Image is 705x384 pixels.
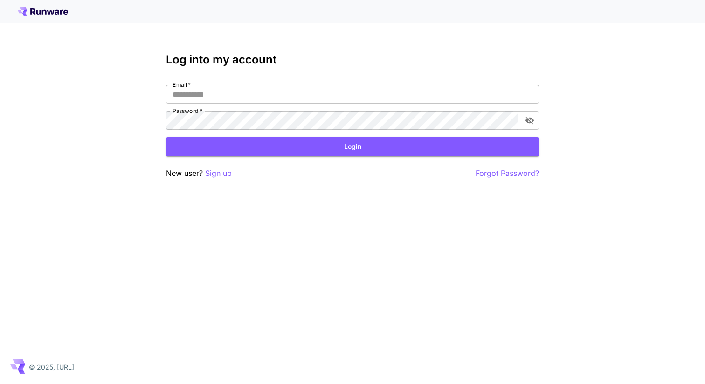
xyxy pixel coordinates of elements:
[29,362,74,372] p: © 2025, [URL]
[166,137,539,156] button: Login
[476,168,539,179] button: Forgot Password?
[173,81,191,89] label: Email
[166,168,232,179] p: New user?
[205,168,232,179] button: Sign up
[166,53,539,66] h3: Log into my account
[521,112,538,129] button: toggle password visibility
[173,107,202,115] label: Password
